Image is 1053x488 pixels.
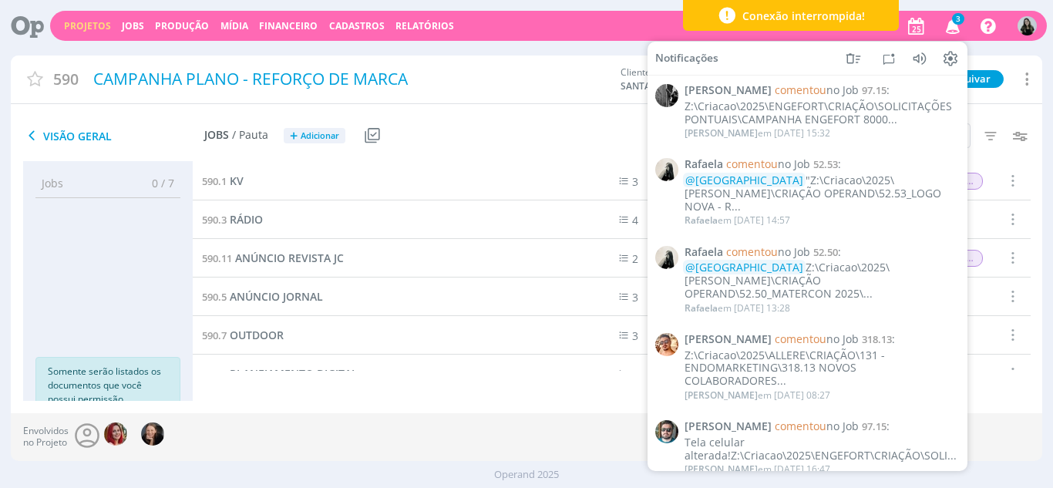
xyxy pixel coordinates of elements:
[685,215,790,226] div: em [DATE] 14:57
[882,173,982,190] span: APROVAÇÃO CLIENTE
[632,213,638,227] span: 4
[685,245,723,258] span: Rafaela
[775,419,859,433] span: no Job
[655,158,678,181] img: R
[936,12,967,40] button: 3
[230,212,263,227] span: RÁDIO
[621,66,863,93] div: Cliente:
[141,422,164,446] img: H
[685,420,959,433] span: :
[685,126,758,140] span: [PERSON_NAME]
[742,8,865,24] span: Conexão interrompida!
[685,128,830,139] div: em [DATE] 15:32
[216,20,253,32] button: Mídia
[104,422,127,446] img: G
[862,83,886,97] span: 97.15
[632,367,638,382] span: 5
[685,214,718,227] span: Rafaela
[726,244,810,258] span: no Job
[632,290,638,305] span: 3
[140,175,174,191] span: 0 / 7
[862,419,886,433] span: 97.15
[632,174,638,189] span: 3
[42,175,63,191] span: Jobs
[621,79,736,93] span: SANTA CASA - IRMANDADE DA SANTA CASA DE MISERICÓRDIA DE [GEOGRAPHIC_DATA]
[53,68,79,90] span: 590
[685,390,830,401] div: em [DATE] 08:27
[685,260,803,274] span: @[GEOGRAPHIC_DATA]
[59,20,116,32] button: Projetos
[685,301,718,314] span: Rafaela
[1018,16,1037,35] img: V
[655,84,678,107] img: P
[775,82,859,97] span: no Job
[202,367,227,381] span: 590.8
[726,244,778,258] span: comentou
[685,84,959,97] span: :
[204,129,229,142] span: Jobs
[655,420,678,443] img: R
[685,261,959,300] div: Z:\Criacao\2025\[PERSON_NAME]\CRIAÇÃO OPERAND\52.50_MATERCON 2025\...
[882,250,982,267] span: APROVAÇÃO CLIENTE
[329,19,385,32] span: Cadastros
[202,211,263,228] a: 590.3RÁDIO
[775,419,826,433] span: comentou
[202,290,227,304] span: 590.5
[685,174,959,213] div: "Z:\Criacao\2025\[PERSON_NAME]\CRIAÇÃO OPERAND\52.53_LOGO NOVA - R...
[685,173,803,187] span: @[GEOGRAPHIC_DATA]
[726,156,810,171] span: no Job
[685,158,723,171] span: Rafaela
[122,19,144,32] a: Jobs
[1017,12,1038,39] button: V
[726,156,778,171] span: comentou
[202,173,244,190] a: 590.1KV
[685,158,959,171] span: :
[685,333,772,346] span: [PERSON_NAME]
[230,328,284,342] span: OUTDOOR
[685,463,758,476] span: [PERSON_NAME]
[685,420,772,433] span: [PERSON_NAME]
[685,333,959,346] span: :
[775,332,859,346] span: no Job
[88,62,612,97] div: CAMPANHA PLANO - REFORÇO DE MARCA
[395,19,454,32] a: Relatórios
[632,328,638,343] span: 3
[685,464,830,475] div: em [DATE] 16:47
[325,20,389,32] button: Cadastros
[685,100,959,126] div: Z:\Criacao\2025\ENGEFORT\CRIAÇÃO\SOLICITAÇÕES PONTUAIS\CAMPANHA ENGEFORT 8000...
[117,20,149,32] button: Jobs
[23,126,204,145] span: Visão Geral
[934,70,1004,88] button: Arquivar
[301,131,339,141] span: Adicionar
[655,333,678,356] img: V
[23,426,69,448] span: Envolvidos no Projeto
[685,245,959,258] span: :
[202,328,227,342] span: 590.7
[202,250,344,267] a: 590.11ANÚNCIO REVISTA JC
[232,129,268,142] span: / Pauta
[632,251,638,266] span: 2
[220,19,248,32] a: Mídia
[952,13,964,25] span: 3
[391,20,459,32] button: Relatórios
[685,348,959,387] div: Z:\Criacao\2025\ALLERE\CRIAÇÃO\131 - ENDOMARKETING\318.13 NOVOS COLABORADORES...
[290,128,298,144] span: +
[230,289,323,304] span: ANÚNCIO JORNAL
[284,128,345,144] button: +Adicionar
[48,365,168,406] p: Somente serão listados os documentos que você possui permissão
[862,332,892,346] span: 318.13
[202,288,323,305] a: 590.5ANÚNCIO JORNAL
[685,389,758,402] span: [PERSON_NAME]
[202,365,358,382] a: 590.8PLANEJAMENTO DIGITAL
[655,52,718,65] span: Notificações
[685,436,959,463] div: Tela celular alterada!Z:\Criacao\2025\ENGEFORT\CRIAÇÃO\SOLI...
[150,20,214,32] button: Produção
[202,251,232,265] span: 590.11
[775,82,826,97] span: comentou
[813,157,838,171] span: 52.53
[230,366,358,381] span: PLANEJAMENTO DIGITAL
[685,302,790,313] div: em [DATE] 13:28
[202,327,284,344] a: 590.7OUTDOOR
[202,174,227,188] span: 590.1
[655,245,678,268] img: R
